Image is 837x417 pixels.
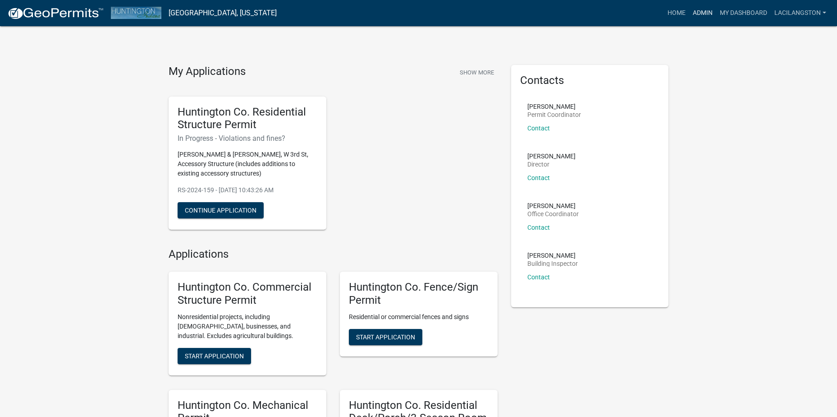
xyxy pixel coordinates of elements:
[527,153,576,159] p: [PERSON_NAME]
[716,5,771,22] a: My Dashboard
[527,174,550,181] a: Contact
[185,352,244,359] span: Start Application
[527,103,581,110] p: [PERSON_NAME]
[527,111,581,118] p: Permit Coordinator
[689,5,716,22] a: Admin
[356,333,415,340] span: Start Application
[456,65,498,80] button: Show More
[178,106,317,132] h5: Huntington Co. Residential Structure Permit
[527,252,578,259] p: [PERSON_NAME]
[527,260,578,267] p: Building Inspector
[527,125,550,132] a: Contact
[349,329,422,345] button: Start Application
[111,7,161,19] img: Huntington County, Indiana
[178,348,251,364] button: Start Application
[527,224,550,231] a: Contact
[520,74,660,87] h5: Contacts
[169,5,277,21] a: [GEOGRAPHIC_DATA], [US_STATE]
[178,185,317,195] p: RS-2024-159 - [DATE] 10:43:26 AM
[178,150,317,178] p: [PERSON_NAME] & [PERSON_NAME], W 3rd St, Accessory Structure (includes additions to existing acce...
[169,65,246,79] h4: My Applications
[527,211,579,217] p: Office Coordinator
[527,203,579,209] p: [PERSON_NAME]
[178,202,264,218] button: Continue Application
[771,5,830,22] a: LaciLangston
[349,281,489,307] h5: Huntington Co. Fence/Sign Permit
[664,5,689,22] a: Home
[178,134,317,143] h6: In Progress - Violations and fines?
[527,161,576,167] p: Director
[169,248,498,261] h4: Applications
[178,281,317,307] h5: Huntington Co. Commercial Structure Permit
[349,312,489,322] p: Residential or commercial fences and signs
[178,312,317,341] p: Nonresidential projects, including [DEMOGRAPHIC_DATA], businesses, and industrial. Excludes agric...
[527,273,550,281] a: Contact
